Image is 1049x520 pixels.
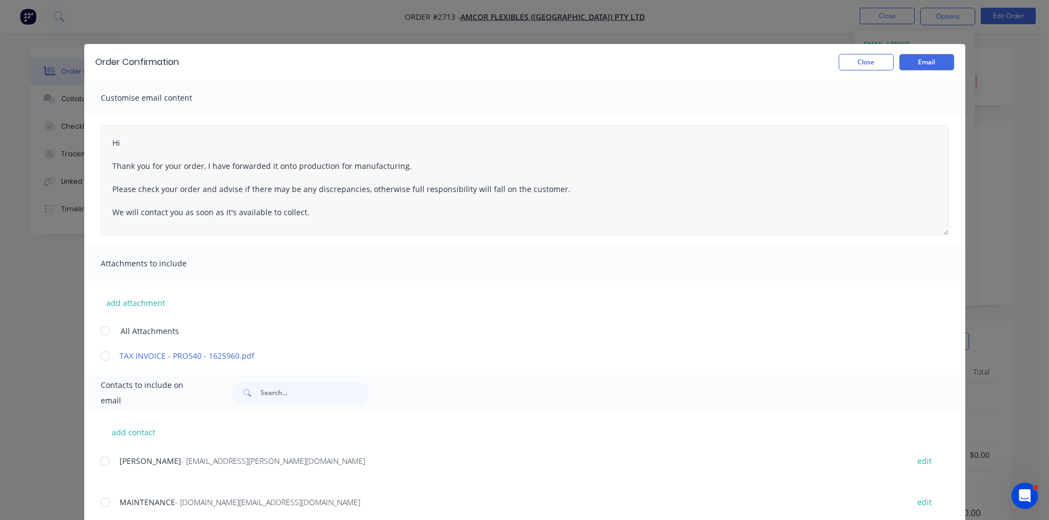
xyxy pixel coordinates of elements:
[911,453,938,468] button: edit
[119,497,175,507] span: MAINTENANCE
[101,90,222,106] span: Customise email content
[119,350,898,362] a: TAX INVOICE - PRO540 - 1625960.pdf
[95,56,179,69] div: Order Confirmation
[839,54,894,70] button: Close
[899,54,954,70] button: Email
[911,495,938,510] button: edit
[101,125,949,236] textarea: Hi Thank you for your order, I have forwarded it onto production for manufacturing. Please check ...
[101,377,205,408] span: Contacts to include on email
[260,382,369,404] input: Search...
[121,325,179,337] span: All Attachments
[101,294,171,311] button: add attachment
[119,456,181,466] span: [PERSON_NAME]
[181,456,365,466] span: - [EMAIL_ADDRESS][PERSON_NAME][DOMAIN_NAME]
[1012,483,1038,509] iframe: Intercom live chat
[101,424,167,440] button: add contact
[175,497,360,507] span: - [DOMAIN_NAME][EMAIL_ADDRESS][DOMAIN_NAME]
[101,256,222,271] span: Attachments to include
